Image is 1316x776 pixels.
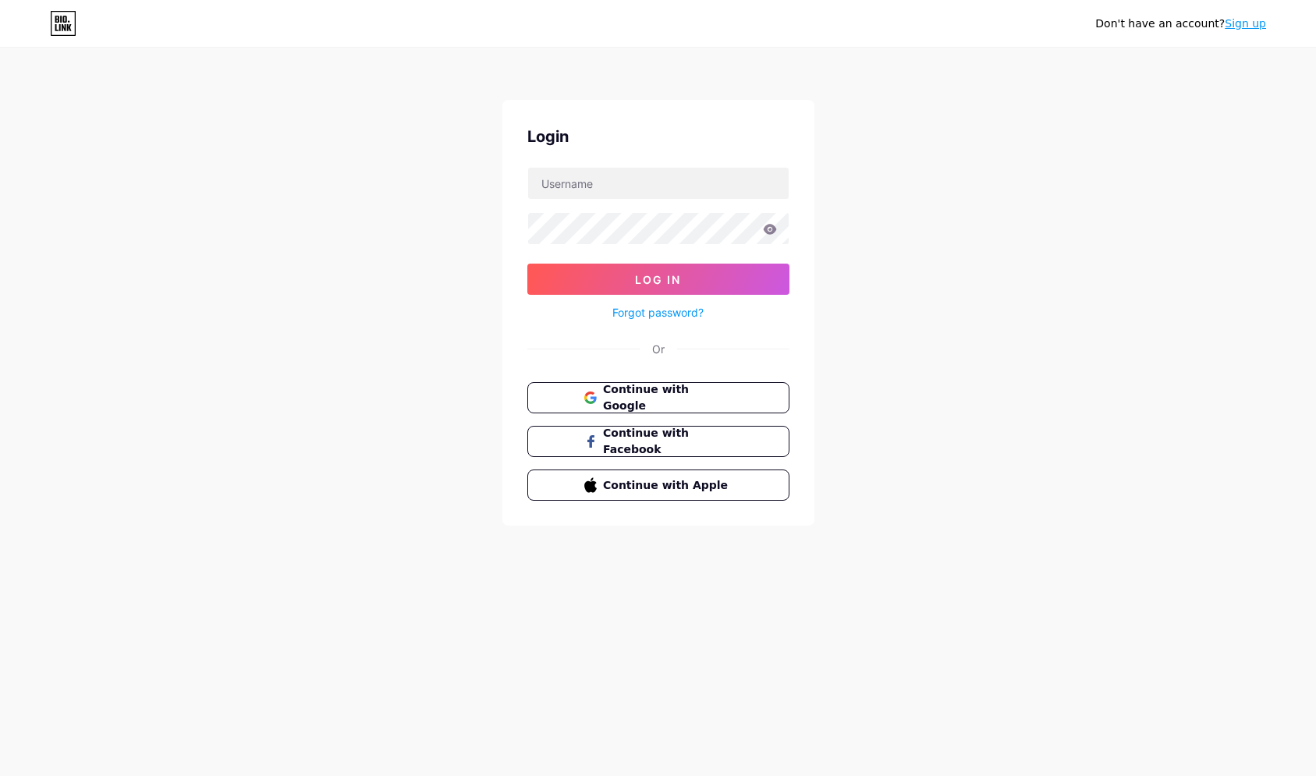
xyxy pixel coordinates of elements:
[652,341,665,357] div: Or
[1225,17,1266,30] a: Sign up
[527,382,789,413] button: Continue with Google
[635,273,681,286] span: Log In
[1095,16,1266,32] div: Don't have an account?
[612,304,704,321] a: Forgot password?
[603,477,732,494] span: Continue with Apple
[603,381,732,414] span: Continue with Google
[527,264,789,295] button: Log In
[527,125,789,148] div: Login
[603,425,732,458] span: Continue with Facebook
[527,469,789,501] button: Continue with Apple
[527,426,789,457] button: Continue with Facebook
[528,168,789,199] input: Username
